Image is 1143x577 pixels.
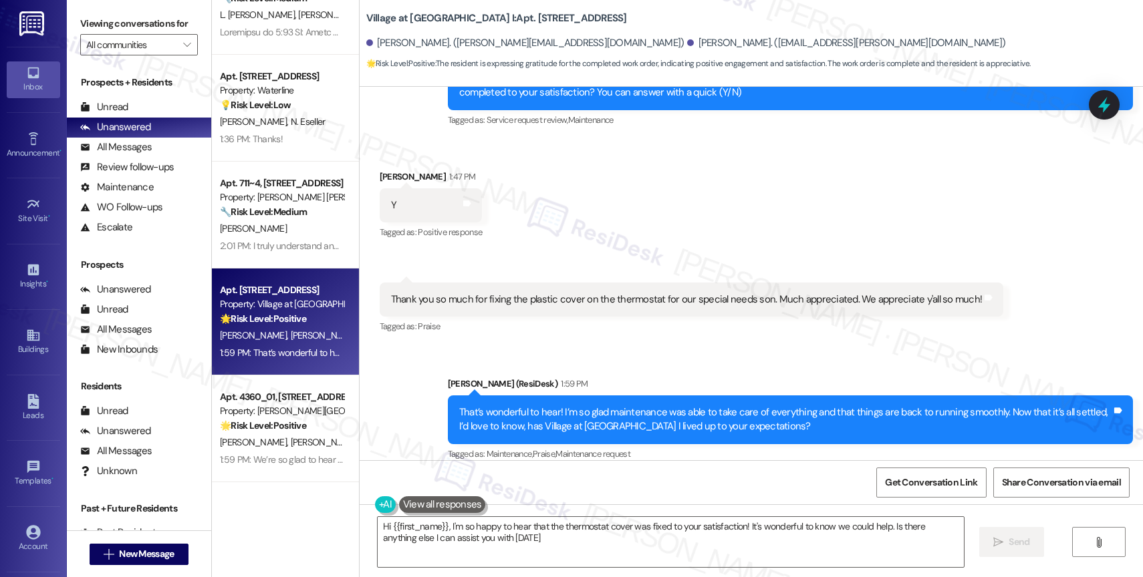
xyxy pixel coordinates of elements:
[979,527,1044,557] button: Send
[448,377,1133,395] div: [PERSON_NAME] (ResiDesk)
[366,57,1031,71] span: : The resident is expressing gratitude for the completed work order, indicating positive engageme...
[80,526,161,540] div: Past Residents
[220,283,344,297] div: Apt. [STREET_ADDRESS]
[48,212,50,221] span: •
[220,206,307,218] strong: 🔧 Risk Level: Medium
[220,190,344,204] div: Property: [PERSON_NAME] [PERSON_NAME] Apartments
[487,448,533,459] span: Maintenance ,
[7,193,60,229] a: Site Visit •
[220,83,344,98] div: Property: Waterline
[46,277,48,286] span: •
[67,75,211,89] div: Prospects + Residents
[568,114,614,126] span: Maintenance
[80,282,151,297] div: Unanswered
[104,549,114,560] i: 
[51,474,53,484] span: •
[220,453,1086,465] div: 1:59 PM: We’re so glad to hear that you’re happy with your home! Creating a comfortable and welco...
[80,140,152,154] div: All Messages
[290,436,357,448] span: [PERSON_NAME]
[80,444,152,458] div: All Messages
[391,293,983,307] div: Thank you so much for fixing the plastic cover on the thermostat for our special needs son. Much ...
[448,444,1133,463] div: Tagged as:
[993,537,1003,548] i: 
[1009,535,1029,549] span: Send
[557,377,588,391] div: 1:59 PM
[220,313,306,325] strong: 🌟 Risk Level: Positive
[298,9,434,21] span: [PERSON_NAME] [PERSON_NAME]
[555,448,630,459] span: Maintenance request
[876,467,986,498] button: Get Conversation Link
[380,317,1004,336] div: Tagged as:
[7,258,60,295] a: Insights •
[220,436,291,448] span: [PERSON_NAME]
[220,419,306,431] strong: 🌟 Risk Level: Positive
[290,329,357,341] span: [PERSON_NAME]
[418,321,440,332] span: Praise
[487,114,568,126] span: Service request review ,
[80,200,162,214] div: WO Follow-ups
[391,198,396,212] div: Y
[80,160,174,174] div: Review follow-ups
[80,13,198,34] label: Viewing conversations for
[119,547,174,561] span: New Message
[90,544,188,565] button: New Message
[80,303,128,317] div: Unread
[380,170,483,188] div: [PERSON_NAME]
[7,61,60,98] a: Inbox
[220,176,344,190] div: Apt. 711~4, [STREET_ADDRESS]
[67,379,211,393] div: Residents
[7,390,60,426] a: Leads
[687,36,1005,50] div: [PERSON_NAME]. ([EMAIL_ADDRESS][PERSON_NAME][DOMAIN_NAME])
[80,220,132,234] div: Escalate
[220,404,344,418] div: Property: [PERSON_NAME][GEOGRAPHIC_DATA][PERSON_NAME]
[290,116,325,128] span: N. Eseller
[366,11,627,25] b: Village at [GEOGRAPHIC_DATA] I: Apt. [STREET_ADDRESS]
[59,146,61,156] span: •
[418,226,482,238] span: Positive response
[993,467,1130,498] button: Share Conversation via email
[7,455,60,492] a: Templates •
[446,170,475,184] div: 1:47 PM
[220,390,344,404] div: Apt. 4360_01, [STREET_ADDRESS]
[885,475,977,490] span: Get Conversation Link
[80,323,152,337] div: All Messages
[67,258,211,272] div: Prospects
[80,180,154,194] div: Maintenance
[1094,537,1104,548] i: 
[220,297,344,311] div: Property: Village at [GEOGRAPHIC_DATA] I
[366,36,684,50] div: [PERSON_NAME]. ([PERSON_NAME][EMAIL_ADDRESS][DOMAIN_NAME])
[220,133,283,145] div: 1:36 PM: Thanks!
[80,343,158,357] div: New Inbounds
[220,69,344,83] div: Apt. [STREET_ADDRESS]
[533,448,555,459] span: Praise ,
[366,58,435,69] strong: 🌟 Risk Level: Positive
[80,100,128,114] div: Unread
[459,405,1112,434] div: That’s wonderful to hear! I’m so glad maintenance was able to take care of everything and that th...
[220,329,291,341] span: [PERSON_NAME]
[220,222,287,234] span: [PERSON_NAME]
[7,324,60,360] a: Buildings
[86,34,176,55] input: All communities
[183,39,190,50] i: 
[7,521,60,557] a: Account
[380,222,483,242] div: Tagged as:
[80,424,151,438] div: Unanswered
[378,517,964,567] textarea: Hi {{first_name}}, I'm so happy to hear that the thermostat cover was fixed to your satisfaction!...
[80,404,128,418] div: Unread
[80,120,151,134] div: Unanswered
[1002,475,1121,490] span: Share Conversation via email
[448,110,1133,130] div: Tagged as:
[220,116,291,128] span: [PERSON_NAME]
[19,11,47,36] img: ResiDesk Logo
[220,9,298,21] span: L. [PERSON_NAME]
[67,502,211,516] div: Past + Future Residents
[220,99,291,111] strong: 💡 Risk Level: Low
[80,464,137,478] div: Unknown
